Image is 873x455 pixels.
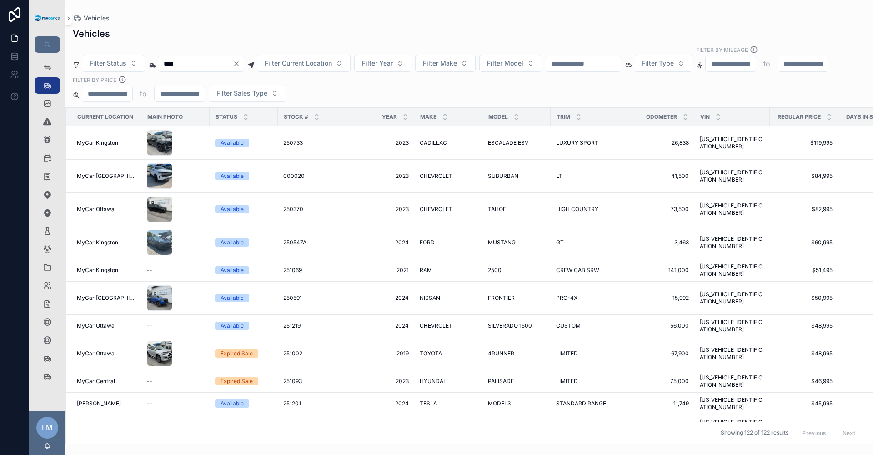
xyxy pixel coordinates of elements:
a: -- [147,400,204,407]
a: MyCar Kingston [77,239,136,246]
button: Select Button [634,55,692,72]
span: 251219 [283,322,301,329]
h1: Vehicles [73,27,110,40]
span: LM [42,422,53,433]
span: 56,000 [632,322,689,329]
span: FRONTIER [488,294,515,302]
a: ESCALADE ESV [488,139,545,147]
span: LIMITED [556,378,578,385]
span: CADILLAC [420,139,447,147]
a: 000020 [283,172,341,180]
span: [US_VEHICLE_IDENTIFICATION_NUMBER] [700,346,764,361]
span: -- [147,267,152,274]
a: -- [147,267,204,274]
a: MODEL3 [488,400,545,407]
a: 2024 [351,400,409,407]
button: Select Button [354,55,411,72]
a: 2023 [351,172,409,180]
a: LIMITED [556,350,621,357]
span: MyCar [GEOGRAPHIC_DATA] [77,172,136,180]
div: Expired Sale [221,349,253,358]
a: 15,992 [632,294,689,302]
span: 26,838 [632,139,689,147]
a: MyCar [GEOGRAPHIC_DATA] [77,294,136,302]
a: 250591 [283,294,341,302]
span: 2024 [351,294,409,302]
span: HIGH COUNTRY [556,206,598,213]
span: Current Location [77,113,133,121]
a: LIMITED [556,378,621,385]
span: -- [147,322,152,329]
button: Select Button [82,55,145,72]
a: CHEVROLET [420,206,477,213]
a: [US_VEHICLE_IDENTIFICATION_NUMBER] [700,169,764,183]
a: Available [215,139,272,147]
a: 250547A [283,239,341,246]
a: 251069 [283,267,341,274]
a: [US_VEHICLE_IDENTIFICATION_NUMBER] [700,291,764,305]
span: STANDARD RANGE [556,400,606,407]
a: FORD [420,239,477,246]
span: CHEVROLET [420,206,452,213]
span: MUSTANG [488,239,516,246]
a: CADILLAC [420,139,477,147]
div: Available [221,399,244,408]
a: 3,463 [632,239,689,246]
a: PALISADE [488,378,545,385]
span: $48,995 [775,350,833,357]
span: SUBURBAN [488,172,518,180]
div: Available [221,205,244,213]
span: Odometer [646,113,677,121]
a: Available [215,399,272,408]
span: LUXURY SPORT [556,139,598,147]
a: $51,495 [775,267,833,274]
a: $84,995 [775,172,833,180]
span: CREW CAB SRW [556,267,599,274]
p: to [763,58,770,69]
span: 2023 [351,206,409,213]
a: SILVERADO 1500 [488,322,545,329]
span: HYUNDAI [420,378,445,385]
a: $60,995 [775,239,833,246]
a: CUSTOM [556,322,621,329]
span: 251093 [283,378,302,385]
a: -- [147,322,204,329]
span: TOYOTA [420,350,442,357]
span: MyCar Central [77,378,115,385]
a: [US_VEHICLE_IDENTIFICATION_NUMBER] [700,235,764,250]
a: MyCar Ottawa [77,206,136,213]
a: 2023 [351,139,409,147]
a: CREW CAB SRW [556,267,621,274]
a: Available [215,294,272,302]
span: 2023 [351,378,409,385]
span: [US_VEHICLE_IDENTIFICATION_NUMBER] [700,396,764,411]
span: PALISADE [488,378,514,385]
div: Available [221,172,244,180]
button: Clear [233,60,244,67]
img: App logo [35,15,60,22]
span: 251201 [283,400,301,407]
span: Model [488,113,508,121]
span: 67,900 [632,350,689,357]
span: -- [147,378,152,385]
span: 250733 [283,139,303,147]
span: Filter Current Location [265,59,332,68]
a: MUSTANG [488,239,545,246]
span: Year [382,113,397,121]
a: $48,995 [775,322,833,329]
span: TESLA [420,400,437,407]
span: Filter Type [642,59,674,68]
a: [PERSON_NAME] [77,400,136,407]
a: 2019 [351,350,409,357]
a: $50,995 [775,294,833,302]
button: Select Button [479,55,542,72]
span: 41,500 [632,172,689,180]
a: [US_VEHICLE_IDENTIFICATION_NUMBER] [700,263,764,278]
span: Showing 122 of 122 results [721,430,788,437]
a: 141,000 [632,267,689,274]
